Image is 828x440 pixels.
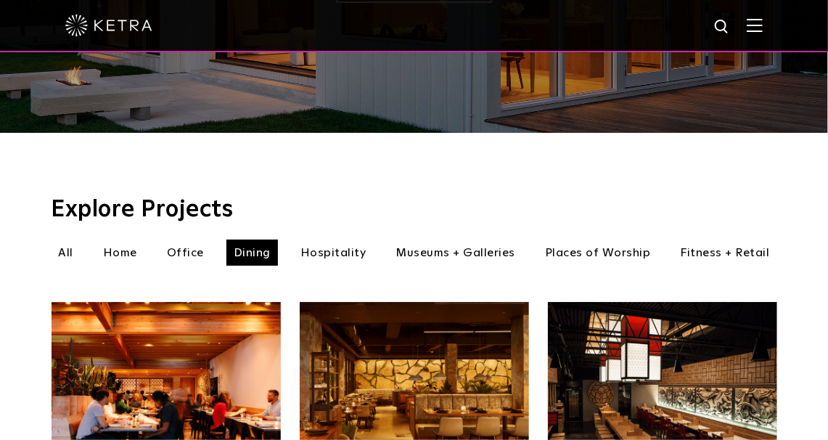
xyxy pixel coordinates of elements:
[673,240,777,266] li: Fitness + Retail
[293,240,374,266] li: Hospitality
[747,18,763,32] img: Hamburger%20Nav.svg
[96,240,144,266] li: Home
[538,240,658,266] li: Places of Worship
[52,240,81,266] li: All
[65,15,152,36] img: ketra-logo-2019-white
[160,240,211,266] li: Office
[713,18,731,36] img: search icon
[389,240,523,266] li: Museums + Galleries
[226,240,278,266] li: Dining
[52,198,777,221] h3: Explore Projects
